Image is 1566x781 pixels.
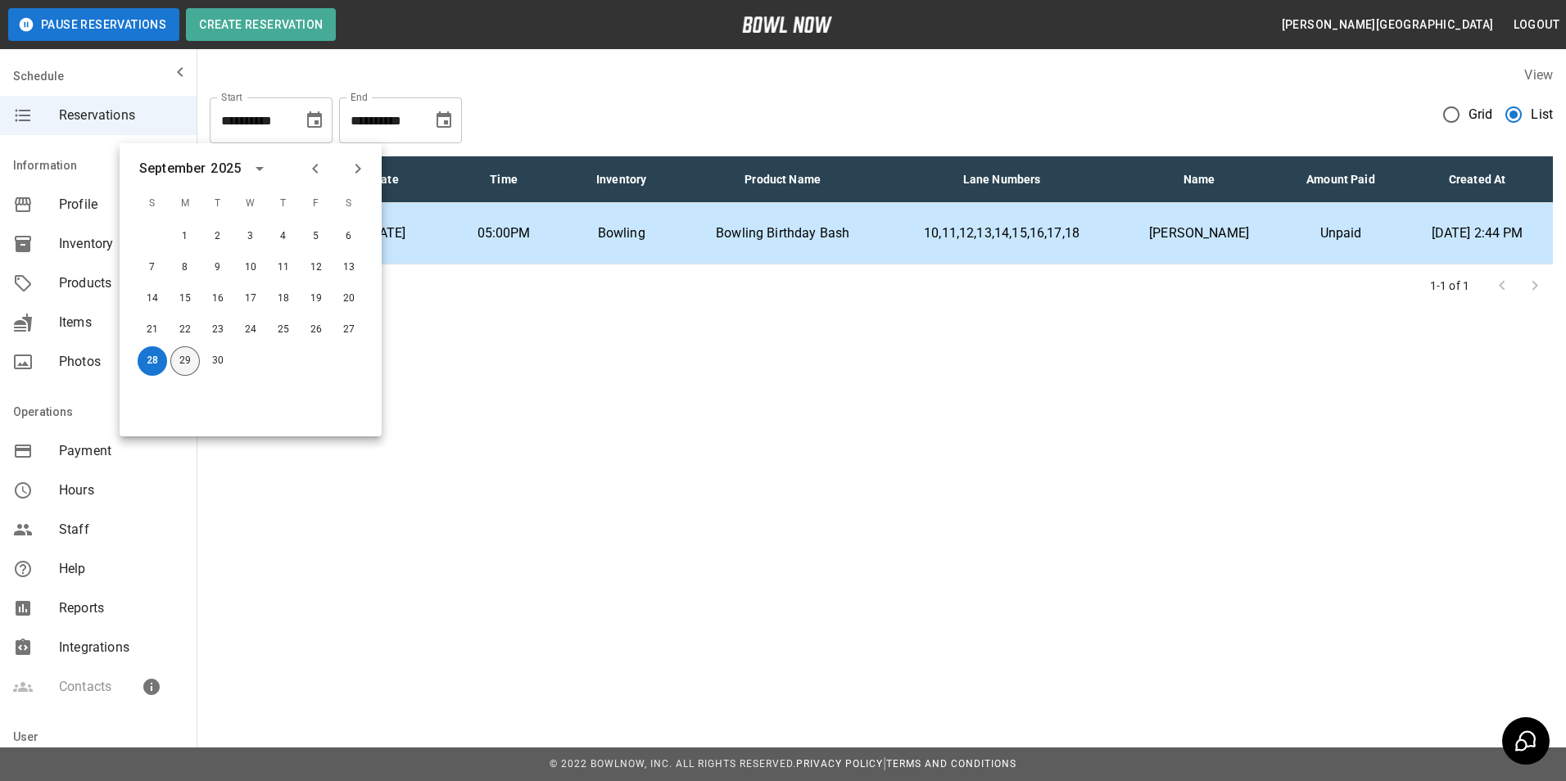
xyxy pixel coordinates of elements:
button: Sep 23, 2025 [203,315,233,345]
button: Sep 19, 2025 [301,284,331,314]
button: Sep 6, 2025 [334,222,364,251]
span: W [236,187,265,220]
button: Sep 9, 2025 [203,253,233,282]
button: Sep 29, 2025 [170,346,200,376]
button: Sep 16, 2025 [203,284,233,314]
p: [DATE] [341,223,432,243]
span: Reservations [59,106,183,125]
th: Time [445,156,563,203]
span: Payment [59,441,183,461]
button: Sep 20, 2025 [334,284,364,314]
button: Sep 26, 2025 [301,315,331,345]
button: Sep 3, 2025 [236,222,265,251]
span: Products [59,273,183,293]
p: 05:00PM [458,223,550,243]
span: © 2022 BowlNow, Inc. All Rights Reserved. [550,758,796,770]
span: Staff [59,520,183,539]
button: Sep 28, 2025 [138,346,167,376]
span: T [269,187,298,220]
button: Sep 1, 2025 [170,222,200,251]
button: Sep 24, 2025 [236,315,265,345]
p: 10,11,12,13,14,15,16,17,18 [898,223,1106,243]
button: Next month [344,155,372,183]
div: 2025 [210,159,241,178]
button: [PERSON_NAME][GEOGRAPHIC_DATA] [1275,10,1500,40]
label: View [1524,67,1553,83]
div: September [139,159,206,178]
button: Logout [1507,10,1566,40]
p: [PERSON_NAME] [1131,223,1266,243]
p: [DATE] 2:44 PM [1414,223,1540,243]
button: Sep 25, 2025 [269,315,298,345]
span: Reports [59,598,183,618]
button: Choose date, selected date is Oct 27, 2025 [428,104,460,137]
span: List [1531,105,1553,124]
p: Unpaid [1293,223,1388,243]
span: Help [59,559,183,579]
button: Sep 15, 2025 [170,284,200,314]
th: Date [328,156,446,203]
button: Sep 11, 2025 [269,253,298,282]
th: Inventory [563,156,681,203]
button: Sep 21, 2025 [138,315,167,345]
button: Pause Reservations [8,8,179,41]
span: Inventory [59,234,183,254]
button: Sep 22, 2025 [170,315,200,345]
span: Photos [59,352,183,372]
span: T [203,187,233,220]
button: Sep 13, 2025 [334,253,364,282]
button: Sep 4, 2025 [269,222,298,251]
span: S [138,187,167,220]
button: Sep 2, 2025 [203,222,233,251]
button: Create Reservation [186,8,336,41]
button: Previous month [301,155,329,183]
button: Sep 17, 2025 [236,284,265,314]
th: Name [1118,156,1279,203]
button: Choose date, selected date is Sep 28, 2025 [298,104,331,137]
button: Sep 18, 2025 [269,284,298,314]
img: logo [742,16,832,33]
button: Sep 14, 2025 [138,284,167,314]
button: calendar view is open, switch to year view [246,155,274,183]
span: Hours [59,481,183,500]
p: Bowling [576,223,668,243]
a: Terms and Conditions [886,758,1016,770]
th: Lane Numbers [885,156,1119,203]
span: S [334,187,364,220]
button: Sep 10, 2025 [236,253,265,282]
button: Sep 8, 2025 [170,253,200,282]
span: Profile [59,195,183,214]
span: Grid [1469,105,1493,124]
th: Product Name [681,156,885,203]
th: Created At [1401,156,1553,203]
th: Amount Paid [1280,156,1401,203]
span: F [301,187,331,220]
button: Sep 27, 2025 [334,315,364,345]
button: Sep 7, 2025 [138,253,167,282]
p: 1-1 of 1 [1430,278,1469,294]
button: Sep 12, 2025 [301,253,331,282]
p: Bowling Birthday Bash [694,223,872,243]
span: Integrations [59,638,183,657]
button: Sep 30, 2025 [203,346,233,376]
button: Sep 5, 2025 [301,222,331,251]
span: Items [59,313,183,332]
a: Privacy Policy [796,758,883,770]
span: M [170,187,200,220]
